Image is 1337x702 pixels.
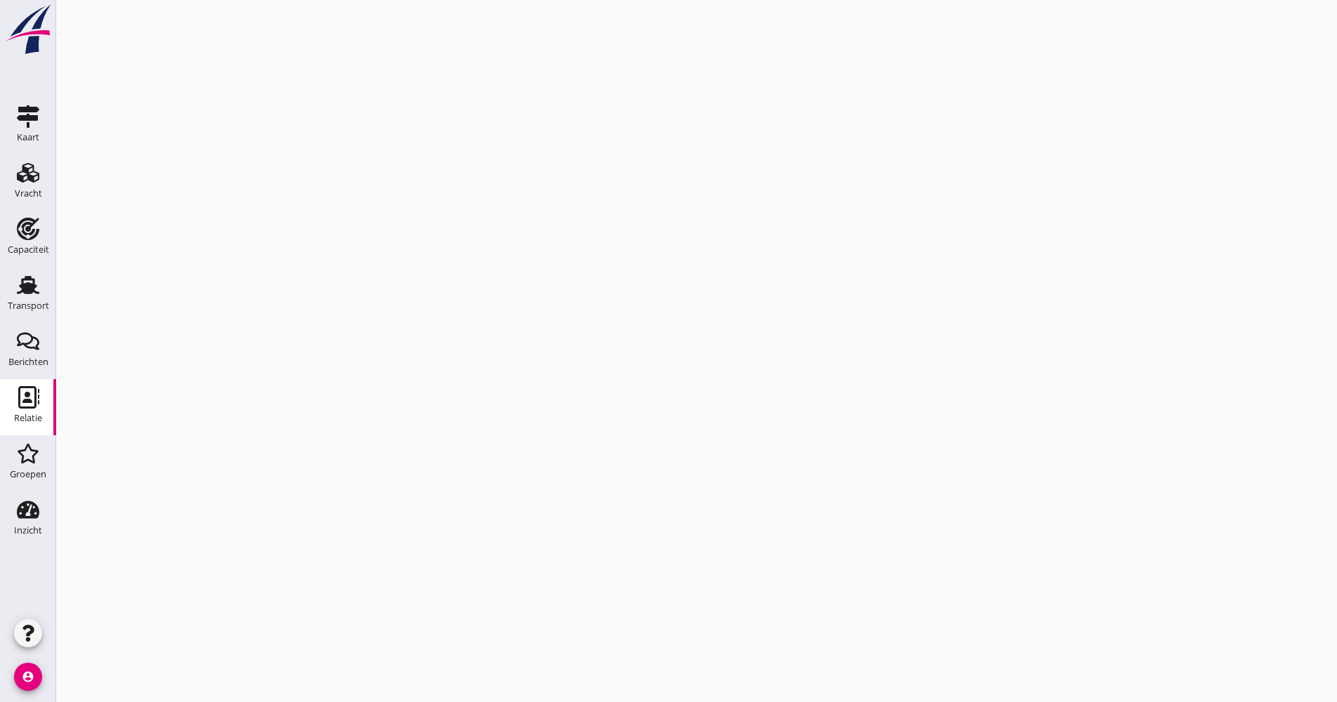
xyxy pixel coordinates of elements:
[8,301,49,310] div: Transport
[3,4,53,55] img: logo-small.a267ee39.svg
[17,133,39,142] div: Kaart
[14,413,42,423] div: Relatie
[14,663,42,691] i: account_circle
[15,189,42,198] div: Vracht
[8,357,48,366] div: Berichten
[10,470,46,479] div: Groepen
[8,245,49,254] div: Capaciteit
[14,526,42,535] div: Inzicht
